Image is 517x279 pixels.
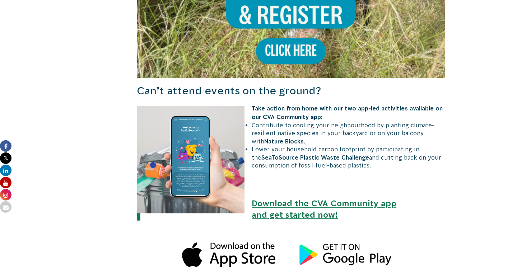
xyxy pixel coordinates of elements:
[252,105,443,120] strong: Take action from home with our two app-led activities available on our CVA Community app:
[137,84,445,98] h3: Can’t attend events on the ground?
[252,199,396,219] a: Download the CVA Community app and get started now!
[144,145,445,169] li: Lower your household carbon footprint by participating in the and cutting back on your consumptio...
[144,121,445,145] li: Contribute to cooling your neighbourhood by planting climate-resilient native species in your bac...
[264,138,304,145] strong: Nature Blocks
[261,154,369,161] strong: SeaToSource Plastic Waste Challenge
